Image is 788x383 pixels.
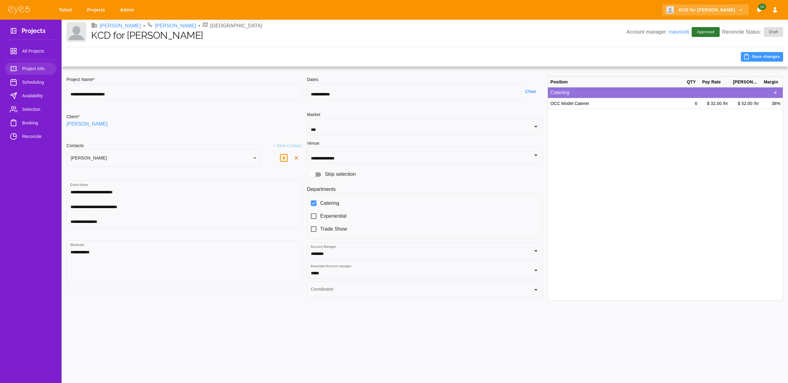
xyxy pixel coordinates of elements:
label: Event Notes [70,183,88,187]
span: Selection [22,106,51,113]
button: Open [532,247,540,255]
button: delete [291,152,302,163]
span: Experiential [320,212,346,220]
div: Skip selection [307,169,542,180]
h3: Projects [22,27,46,37]
a: Projects [83,4,111,16]
a: [PERSON_NAME] [155,22,196,30]
h6: Contacts [66,143,84,149]
p: [GEOGRAPHIC_DATA] [210,22,262,30]
div: OCC Model Caterer [548,98,684,109]
h6: Departments [307,185,542,193]
div: Margin [761,77,783,87]
button: Open [532,266,540,275]
a: Booking [5,117,56,129]
button: KCD for [PERSON_NAME] [662,4,749,16]
button: Clear [521,86,543,97]
button: Save changes [741,52,783,62]
a: Scheduling [5,76,56,88]
img: eye5 [7,6,30,14]
a: [PERSON_NAME] [100,22,141,30]
p: Reconcile Status: [722,27,783,37]
label: Account Manager [311,244,336,249]
a: Availability [5,90,56,102]
h6: Market [307,111,542,118]
button: delete [277,151,291,165]
div: 6 [684,98,700,109]
div: Position [548,77,684,87]
label: Wardrobe [70,243,85,247]
a: Reconcile [5,130,56,143]
button: Open [532,285,540,294]
p: + New Contact [273,143,302,149]
a: [PERSON_NAME] [66,120,108,128]
button: Open [532,122,540,131]
div: Pay Rate [700,77,730,87]
span: Reconcile [22,133,51,140]
button: Open [532,151,540,159]
div: [PERSON_NAME] [66,149,261,167]
a: Selection [5,103,56,115]
span: Booking [22,119,51,127]
a: mauriceb [669,29,689,34]
div: QTY [684,77,700,87]
img: Client logo [66,22,86,42]
span: Approved [693,29,718,35]
a: All Projects [5,45,56,57]
div: $ 32.00 /hr [700,98,730,109]
span: Project Info [22,65,51,72]
img: Client logo [666,6,674,14]
span: 10 [758,4,766,10]
label: Associate Account manager [311,264,352,268]
a: Admin [116,4,140,16]
h6: Venue [307,140,319,147]
p: Catering [550,89,770,96]
span: All Projects [22,47,51,55]
li: • [143,22,145,30]
h6: Dates [307,76,542,83]
h6: Project Name* [66,76,302,83]
span: Scheduling [22,79,51,86]
p: Account manager: [626,28,689,36]
button: Notifications [754,4,765,16]
a: Project Info [5,62,56,75]
h6: Client* [66,114,79,120]
div: 38% [761,98,783,109]
button: Add Position [770,88,780,98]
span: Draft [765,29,782,35]
div: outlined button group [770,88,780,98]
div: [PERSON_NAME] [730,77,761,87]
li: • [199,22,200,30]
span: Availability [22,92,51,99]
h1: KCD for [PERSON_NAME] [91,30,626,41]
span: Trade Show [320,225,347,233]
a: Talent [55,4,78,16]
div: $ 52.00 /hr [730,98,761,109]
span: Catering [320,200,339,207]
